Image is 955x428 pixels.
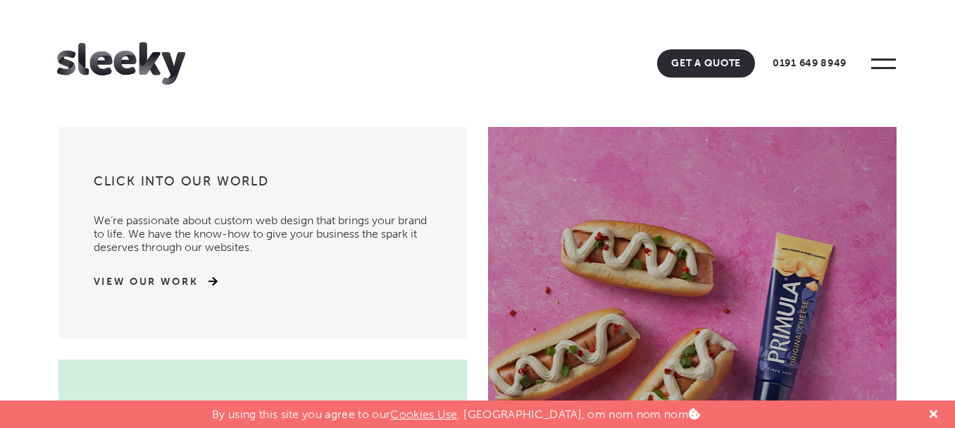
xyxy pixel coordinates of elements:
a: View Our Work [94,275,199,289]
a: Cookies Use [390,408,458,421]
p: By using this site you agree to our . [GEOGRAPHIC_DATA], om nom nom nom [212,401,700,421]
img: Sleeky Web Design Newcastle [57,42,185,85]
a: Get A Quote [657,49,755,78]
img: arrow [198,276,217,286]
a: 0191 649 8949 [759,49,861,78]
h3: Click into our world [94,173,432,200]
p: We’re passionate about custom web design that brings your brand to life. We have the know-how to ... [94,200,432,254]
